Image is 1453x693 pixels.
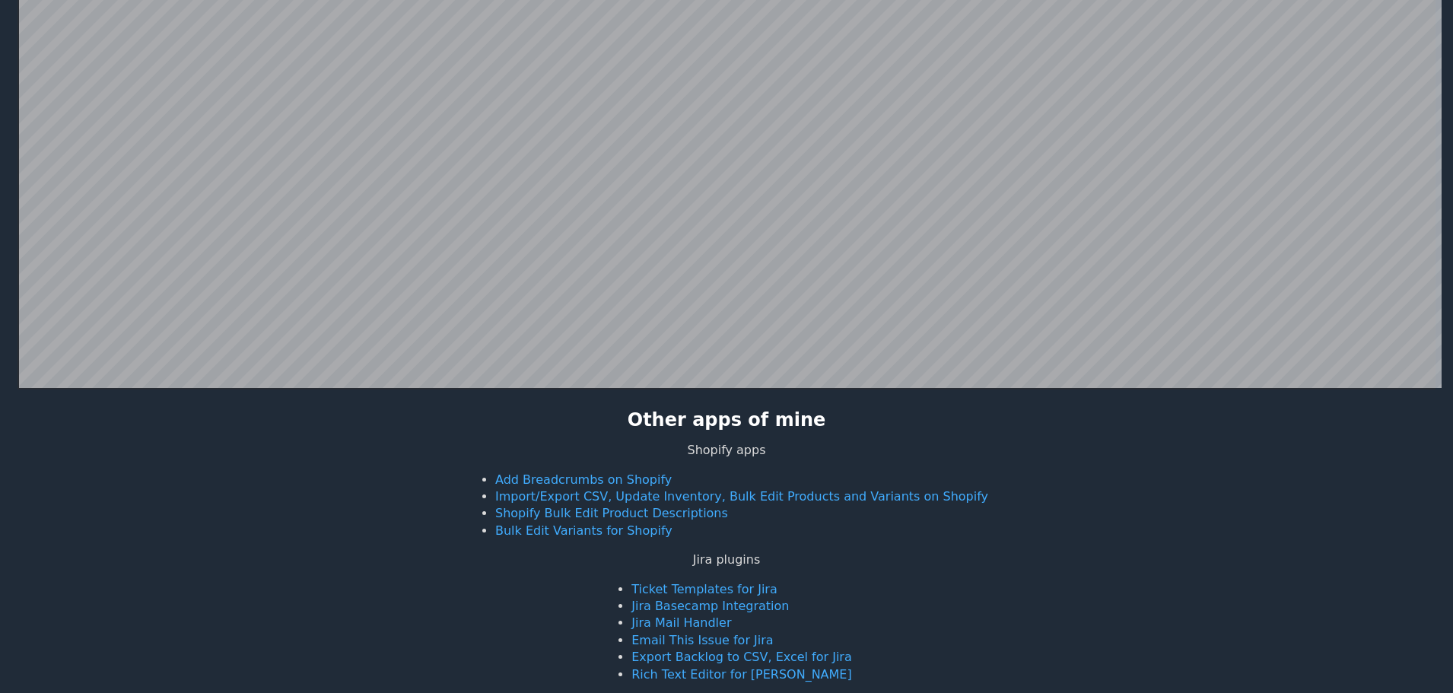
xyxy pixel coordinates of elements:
a: Import/Export CSV, Update Inventory, Bulk Edit Products and Variants on Shopify [495,489,988,504]
a: Shopify Bulk Edit Product Descriptions [495,506,728,520]
a: Add Breadcrumbs on Shopify [495,472,672,487]
a: Bulk Edit Variants for Shopify [495,523,672,538]
a: Jira Basecamp Integration [631,599,789,613]
a: Jira Mail Handler [631,615,731,630]
a: Rich Text Editor for [PERSON_NAME] [631,667,851,682]
a: Export Backlog to CSV, Excel for Jira [631,650,851,664]
h2: Other apps of mine [628,408,826,434]
a: Email This Issue for Jira [631,633,773,647]
a: Ticket Templates for Jira [631,582,777,596]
